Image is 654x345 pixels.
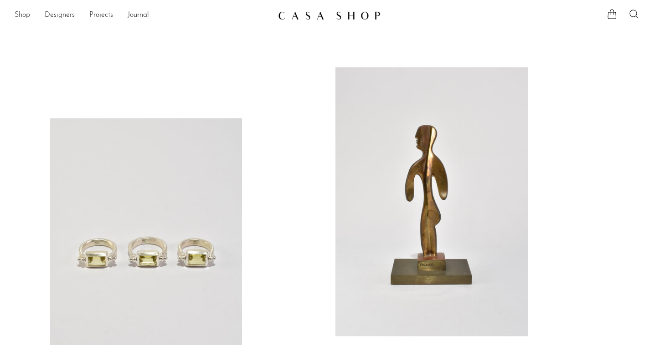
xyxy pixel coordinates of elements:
a: Journal [128,10,149,21]
a: Projects [89,10,113,21]
a: Designers [45,10,75,21]
nav: Desktop navigation [15,8,271,23]
a: Shop [15,10,30,21]
ul: NEW HEADER MENU [15,8,271,23]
